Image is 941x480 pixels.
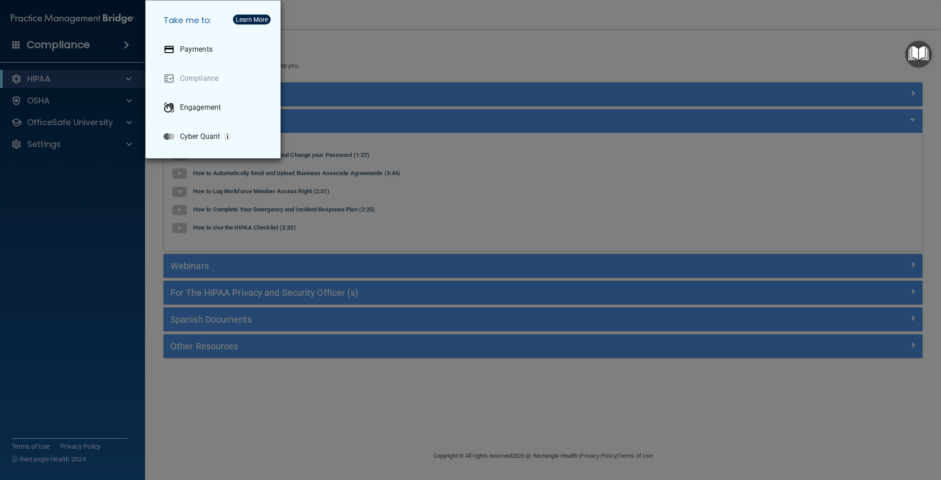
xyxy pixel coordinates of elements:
[180,45,213,54] p: Payments
[156,124,273,149] a: Cyber Quant
[905,41,932,68] button: Open Resource Center
[156,66,273,91] a: Compliance
[233,15,271,24] button: Learn More
[156,37,273,62] a: Payments
[156,8,273,33] h5: Take me to:
[156,95,273,120] a: Engagement
[180,132,220,141] p: Cyber Quant
[236,16,268,23] div: Learn More
[180,103,221,112] p: Engagement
